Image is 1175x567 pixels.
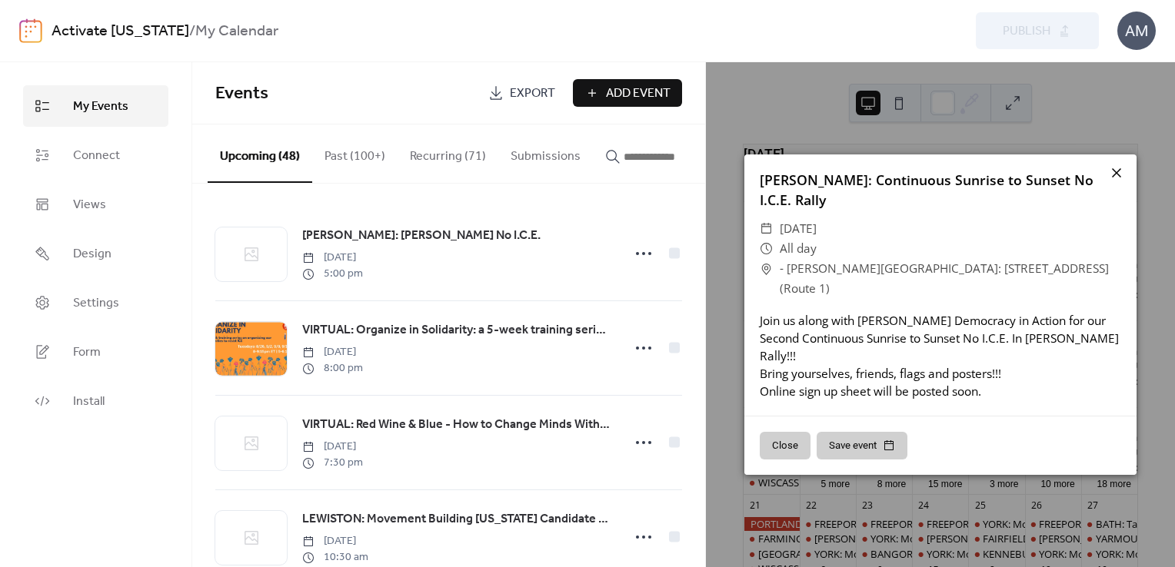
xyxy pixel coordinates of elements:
[208,124,312,183] button: Upcoming (48)
[510,85,555,103] span: Export
[73,294,119,313] span: Settings
[302,344,363,360] span: [DATE]
[23,233,168,274] a: Design
[73,196,106,214] span: Views
[302,439,363,455] span: [DATE]
[19,18,42,43] img: logo
[189,17,195,46] b: /
[195,17,278,46] b: My Calendar
[302,266,363,282] span: 5:00 pm
[73,245,112,264] span: Design
[477,79,567,107] a: Export
[744,170,1137,211] div: [PERSON_NAME]: Continuous Sunrise to Sunset No I.C.E. Rally
[817,432,907,459] button: Save event
[302,415,612,435] a: VIRTUAL: Red Wine & Blue - How to Change Minds Without Talking Politics
[398,124,498,181] button: Recurring (71)
[302,250,363,266] span: [DATE]
[302,321,612,340] span: VIRTUAL: Organize in Solidarity: a 5-week training series on organizing our communities to resist...
[760,259,774,279] div: ​
[23,331,168,373] a: Form
[73,98,128,116] span: My Events
[215,77,268,111] span: Events
[760,219,774,239] div: ​
[73,343,101,362] span: Form
[302,509,612,529] a: LEWISTON: Movement Building [US_STATE] Candidate Training
[744,312,1137,401] div: Join us along with [PERSON_NAME] Democracy in Action for our Second Continuous Sunrise to Sunset ...
[312,124,398,181] button: Past (100+)
[23,282,168,323] a: Settings
[302,320,612,340] a: VIRTUAL: Organize in Solidarity: a 5-week training series on organizing our communities to resist...
[302,360,363,376] span: 8:00 pm
[73,393,105,411] span: Install
[302,227,541,245] span: [PERSON_NAME]: [PERSON_NAME] No I.C.E.
[23,380,168,422] a: Install
[780,239,817,259] span: All day
[302,226,541,246] a: [PERSON_NAME]: [PERSON_NAME] No I.C.E.
[302,416,612,434] span: VIRTUAL: Red Wine & Blue - How to Change Minds Without Talking Politics
[780,219,817,239] span: [DATE]
[1117,12,1156,50] div: AM
[302,510,612,529] span: LEWISTON: Movement Building [US_STATE] Candidate Training
[23,184,168,225] a: Views
[302,455,363,471] span: 7:30 pm
[760,239,774,259] div: ​
[780,259,1121,299] span: - [PERSON_NAME][GEOGRAPHIC_DATA]: [STREET_ADDRESS] (Route 1)
[52,17,189,46] a: Activate [US_STATE]
[302,533,368,549] span: [DATE]
[23,85,168,127] a: My Events
[73,147,120,165] span: Connect
[498,124,593,181] button: Submissions
[23,134,168,176] a: Connect
[302,549,368,565] span: 10:30 am
[573,79,682,107] button: Add Event
[760,432,811,459] button: Close
[606,85,671,103] span: Add Event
